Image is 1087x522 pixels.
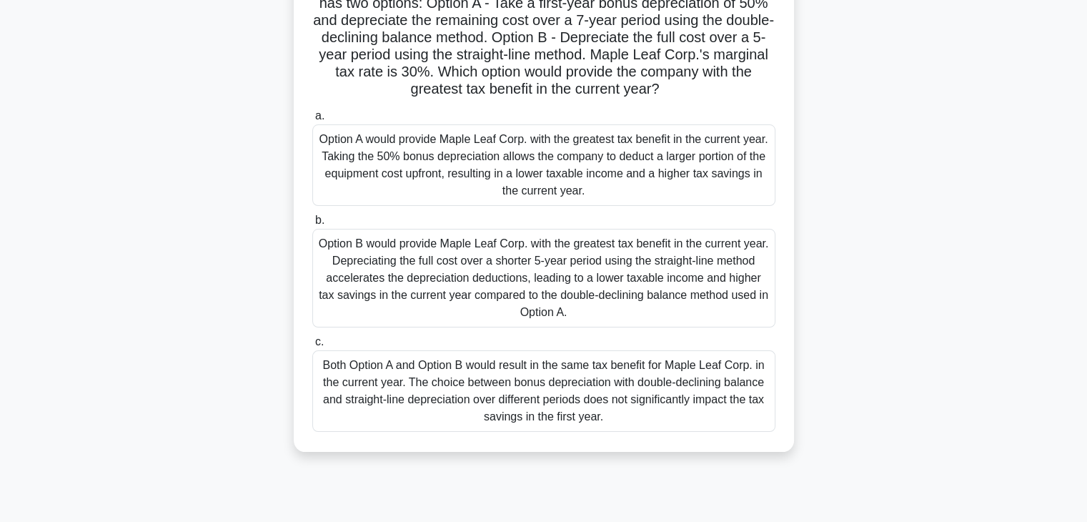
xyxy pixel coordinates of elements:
[315,109,324,122] span: a.
[312,124,775,206] div: Option A would provide Maple Leaf Corp. with the greatest tax benefit in the current year. Taking...
[312,350,775,432] div: Both Option A and Option B would result in the same tax benefit for Maple Leaf Corp. in the curre...
[312,229,775,328] div: Option B would provide Maple Leaf Corp. with the greatest tax benefit in the current year. Deprec...
[315,214,324,226] span: b.
[315,335,324,348] span: c.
